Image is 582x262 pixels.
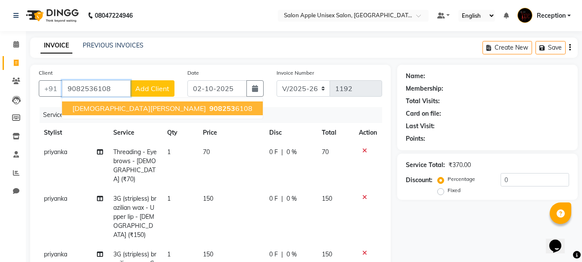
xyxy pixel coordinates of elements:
label: Client [39,69,53,77]
th: Qty [162,123,198,142]
span: 0 % [286,250,297,259]
input: Search by Name/Mobile/Email/Code [62,80,131,97]
th: Action [354,123,382,142]
span: 0 F [269,148,278,157]
span: 150 [203,250,213,258]
th: Total [317,123,354,142]
span: | [281,194,283,203]
span: | [281,148,283,157]
span: priyanka [44,148,67,156]
div: Total Visits: [406,97,440,106]
div: Points: [406,134,425,143]
span: [DEMOGRAPHIC_DATA][PERSON_NAME] [72,104,206,113]
button: Add Client [130,80,174,97]
span: 150 [322,195,332,202]
span: 70 [203,148,210,156]
span: 150 [203,195,213,202]
span: priyanka [44,195,67,202]
span: 0 F [269,250,278,259]
span: 150 [322,250,332,258]
span: 1 [167,250,171,258]
th: Service [108,123,162,142]
span: 0 % [286,194,297,203]
th: Stylist [39,123,108,142]
span: Threading - Eyebrows - [DEMOGRAPHIC_DATA] (₹70) [113,148,157,183]
b: 08047224946 [95,3,133,28]
label: Date [187,69,199,77]
label: Percentage [448,175,475,183]
button: +91 [39,80,63,97]
span: 1 [167,195,171,202]
img: Reception [517,8,532,23]
span: 3G (stripless) brazilian wax - Upper lip - [DEMOGRAPHIC_DATA] (₹150) [113,195,156,239]
span: Add Client [135,84,169,93]
div: Service Total: [406,161,445,170]
button: Save [535,41,566,54]
span: 0 F [269,194,278,203]
div: Card on file: [406,109,441,118]
th: Disc [264,123,317,142]
span: priyanka [44,250,67,258]
img: logo [22,3,81,28]
ngb-highlight: 6108 [208,104,252,113]
span: | [281,250,283,259]
div: Name: [406,72,425,81]
span: Reception [537,11,566,20]
iframe: chat widget [546,227,573,253]
span: 70 [322,148,329,156]
button: Create New [482,41,532,54]
div: Services [40,107,389,123]
div: Membership: [406,84,443,93]
span: 0 % [286,148,297,157]
div: Discount: [406,176,433,185]
span: 1 [167,148,171,156]
span: 908253 [209,104,235,113]
a: PREVIOUS INVOICES [83,41,143,49]
div: ₹370.00 [448,161,471,170]
label: Invoice Number [277,69,314,77]
th: Price [198,123,264,142]
label: Fixed [448,186,461,194]
a: INVOICE [40,38,72,54]
div: Last Visit: [406,122,435,131]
